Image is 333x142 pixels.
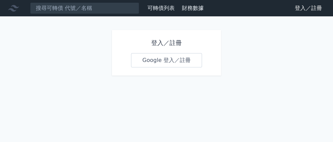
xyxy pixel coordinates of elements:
[289,3,328,14] a: 登入／註冊
[131,38,202,48] h1: 登入／註冊
[182,5,204,11] a: 財務數據
[131,53,202,67] a: Google 登入／註冊
[30,2,139,14] input: 搜尋可轉債 代號／名稱
[147,5,175,11] a: 可轉債列表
